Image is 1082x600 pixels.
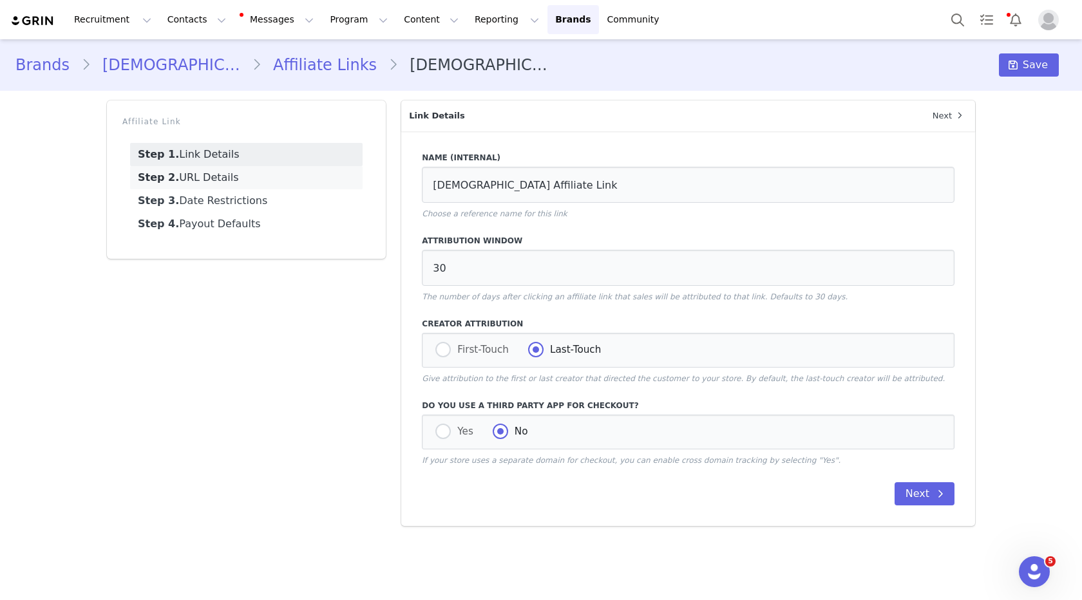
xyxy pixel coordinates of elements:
[130,166,363,189] a: URL Details
[544,344,601,355] span: Last-Touch
[138,218,179,230] strong: Step 4.
[1001,5,1030,34] button: Notifications
[422,250,954,286] input: 30 days
[973,5,1001,34] a: Tasks
[600,5,673,34] a: Community
[1019,556,1050,587] iframe: Intercom live chat
[422,235,954,247] label: Attribution window
[138,148,179,160] strong: Step 1.
[1030,10,1072,30] button: Profile
[322,5,395,34] button: Program
[422,291,954,303] p: The number of days after clicking an affiliate link that sales will be attributed to that link. D...
[422,400,954,411] label: Do you use a third party app for checkout?
[925,100,975,131] a: Next
[451,426,473,437] span: Yes
[467,5,547,34] button: Reporting
[547,5,598,34] a: Brands
[122,116,370,127] p: Affiliate Link
[422,152,954,164] label: Name (Internal)
[91,53,252,77] a: [DEMOGRAPHIC_DATA]
[422,208,954,220] p: Choose a reference name for this link
[130,143,363,166] a: Link Details
[10,15,55,27] img: grin logo
[138,194,179,207] strong: Step 3.
[451,344,509,355] span: First-Touch
[422,455,954,466] p: If your store uses a separate domain for checkout, you can enable cross domain tracking by select...
[422,167,954,203] input: Link Name
[422,318,954,330] label: Creator Attribution
[1023,57,1048,73] span: Save
[261,53,388,77] a: Affiliate Links
[508,426,528,437] span: No
[944,5,972,34] button: Search
[1038,10,1059,30] img: placeholder-profile.jpg
[66,5,159,34] button: Recruitment
[1045,556,1056,567] span: 5
[401,100,924,131] p: Link Details
[130,212,363,236] a: Payout Defaults
[422,373,954,384] p: Give attribution to the first or last creator that directed the customer to your store. By defaul...
[234,5,321,34] button: Messages
[138,171,179,183] strong: Step 2.
[130,189,363,212] a: Date Restrictions
[895,482,954,505] button: Next
[396,5,466,34] button: Content
[160,5,234,34] button: Contacts
[15,53,81,77] a: Brands
[999,53,1059,77] button: Save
